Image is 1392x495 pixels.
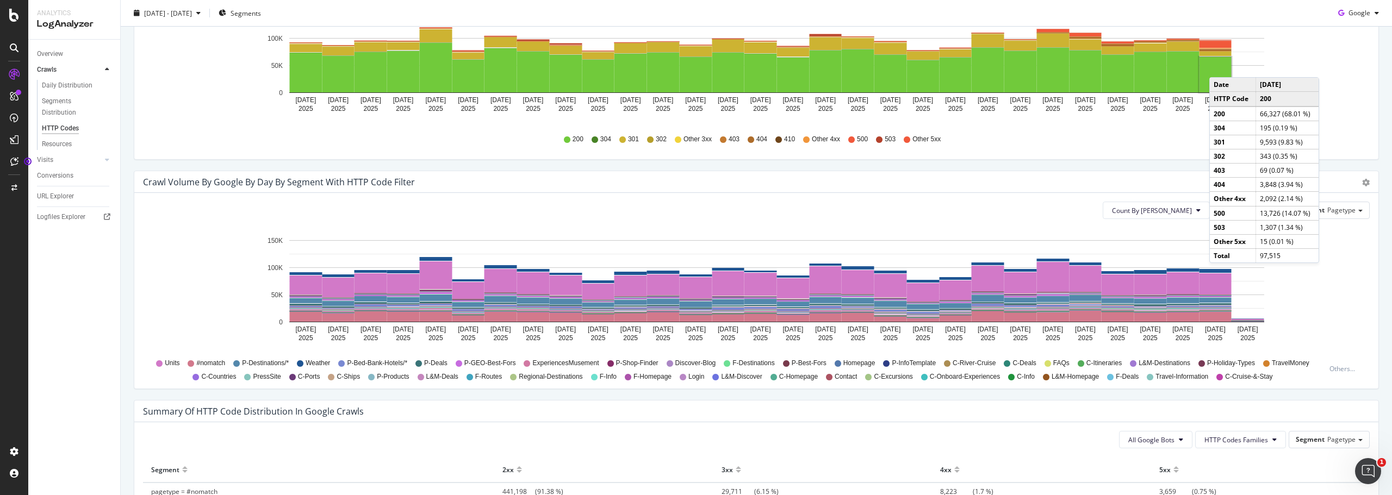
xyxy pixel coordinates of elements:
[721,372,762,381] span: L&M-Discover
[1108,96,1128,104] text: [DATE]
[42,139,72,150] div: Resources
[688,334,703,342] text: 2025
[37,154,53,166] div: Visits
[718,325,738,333] text: [DATE]
[1208,334,1223,342] text: 2025
[729,135,739,144] span: 403
[268,264,283,272] text: 100K
[143,228,1362,354] svg: A chart.
[425,325,446,333] text: [DATE]
[1355,458,1381,484] iframe: Intercom live chat
[253,372,281,381] span: PressSite
[980,334,995,342] text: 2025
[591,334,606,342] text: 2025
[883,334,898,342] text: 2025
[23,156,33,166] div: Tooltip anchor
[1078,105,1093,112] text: 2025
[1110,334,1125,342] text: 2025
[37,154,102,166] a: Visits
[750,96,771,104] text: [DATE]
[493,105,508,112] text: 2025
[299,334,313,342] text: 2025
[1256,192,1319,206] td: 2,092 (2.14 %)
[129,4,205,22] button: [DATE] - [DATE]
[1010,325,1031,333] text: [DATE]
[616,359,658,368] span: P-Shop-Finder
[1327,205,1356,215] span: Pagetype
[428,105,443,112] text: 2025
[1119,431,1192,448] button: All Google Bots
[475,372,502,381] span: F-Routes
[502,461,514,478] div: 2xx
[653,325,674,333] text: [DATE]
[885,135,896,144] span: 503
[835,372,857,381] span: Contact
[1208,105,1223,112] text: 2025
[1110,105,1125,112] text: 2025
[37,191,113,202] a: URL Explorer
[1140,325,1161,333] text: [DATE]
[782,96,803,104] text: [DATE]
[1256,92,1319,106] td: 200
[271,291,283,299] text: 50K
[37,211,85,223] div: Logfiles Explorer
[42,123,113,134] a: HTTP Codes
[1210,248,1256,262] td: Total
[688,105,703,112] text: 2025
[361,325,381,333] text: [DATE]
[1256,78,1319,92] td: [DATE]
[1176,105,1190,112] text: 2025
[786,334,800,342] text: 2025
[1172,96,1193,104] text: [DATE]
[519,372,582,381] span: Regional-Destinations
[1256,149,1319,163] td: 343 (0.35 %)
[1377,458,1386,467] span: 1
[722,461,733,478] div: 3xx
[1256,234,1319,248] td: 15 (0.01 %)
[165,359,179,368] span: Units
[1172,325,1193,333] text: [DATE]
[42,96,102,118] div: Segments Distribution
[818,334,833,342] text: 2025
[1042,325,1063,333] text: [DATE]
[945,325,966,333] text: [DATE]
[295,325,316,333] text: [DATE]
[848,325,868,333] text: [DATE]
[1256,135,1319,149] td: 9,593 (9.83 %)
[779,372,818,381] span: C-Homepage
[732,359,774,368] span: F-Destinations
[1238,325,1258,333] text: [DATE]
[424,359,448,368] span: P-Deals
[1103,202,1210,219] button: Count By [PERSON_NAME]
[1159,461,1171,478] div: 5xx
[1013,334,1028,342] text: 2025
[558,105,573,112] text: 2025
[558,334,573,342] text: 2025
[750,325,771,333] text: [DATE]
[880,96,901,104] text: [DATE]
[1042,96,1063,104] text: [DATE]
[688,372,704,381] span: Login
[945,96,966,104] text: [DATE]
[1155,372,1208,381] span: Travel-Information
[980,105,995,112] text: 2025
[656,334,670,342] text: 2025
[753,334,768,342] text: 2025
[363,334,378,342] text: 2025
[978,96,998,104] text: [DATE]
[425,96,446,104] text: [DATE]
[1334,4,1383,22] button: Google
[1210,78,1256,92] td: Date
[361,96,381,104] text: [DATE]
[940,461,952,478] div: 4xx
[683,135,712,144] span: Other 3xx
[37,64,102,76] a: Crawls
[721,334,736,342] text: 2025
[1296,435,1325,444] span: Segment
[880,325,901,333] text: [DATE]
[37,9,111,18] div: Analytics
[1086,359,1122,368] span: C-Itineraries
[396,105,411,112] text: 2025
[461,334,476,342] text: 2025
[42,96,113,118] a: Segments Distribution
